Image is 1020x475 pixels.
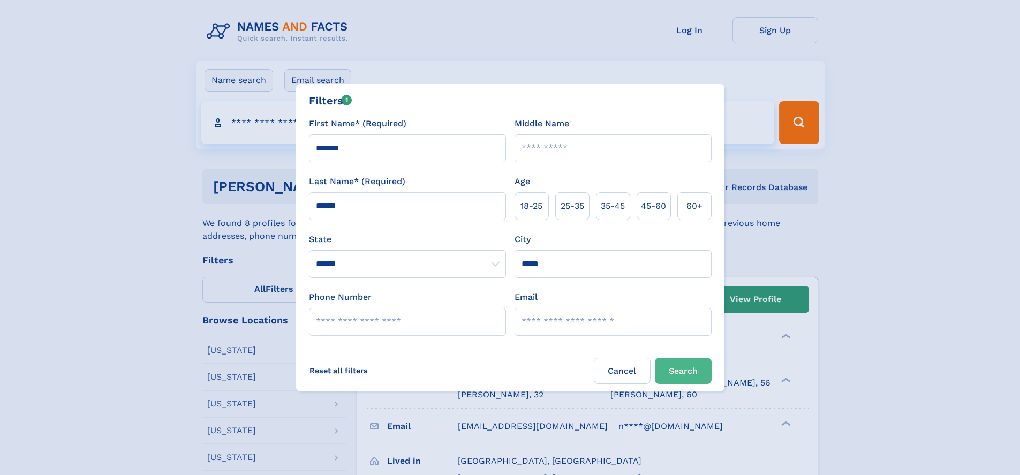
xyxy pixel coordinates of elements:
[641,200,666,213] span: 45‑60
[515,117,569,130] label: Middle Name
[686,200,702,213] span: 60+
[309,175,405,188] label: Last Name* (Required)
[520,200,542,213] span: 18‑25
[601,200,625,213] span: 35‑45
[561,200,584,213] span: 25‑35
[655,358,712,384] button: Search
[594,358,651,384] label: Cancel
[515,291,538,304] label: Email
[309,117,406,130] label: First Name* (Required)
[309,93,352,109] div: Filters
[309,291,372,304] label: Phone Number
[303,358,375,383] label: Reset all filters
[515,233,531,246] label: City
[309,233,506,246] label: State
[515,175,530,188] label: Age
